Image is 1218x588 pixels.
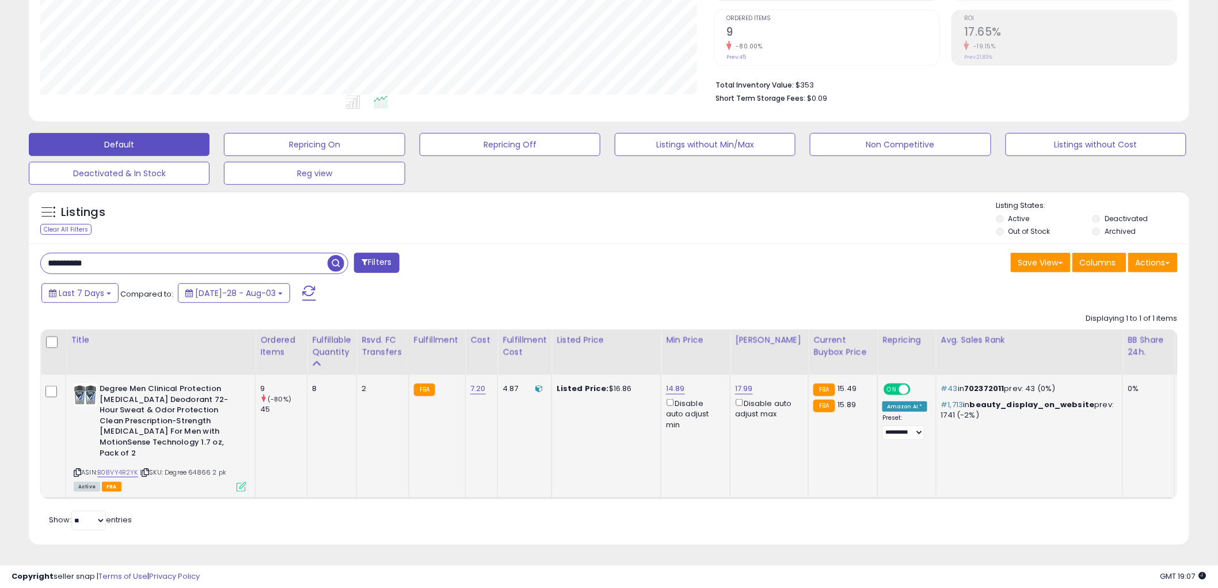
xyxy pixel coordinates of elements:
a: B08VY4R2YK [97,468,138,477]
div: Preset: [882,414,927,440]
div: 45 [260,404,307,415]
span: Columns [1080,257,1116,268]
small: FBA [813,400,835,412]
small: -19.15% [969,42,996,51]
small: Prev: 21.83% [964,54,992,60]
a: 7.20 [470,383,486,394]
span: 15.49 [838,383,857,394]
label: Active [1008,214,1030,223]
span: Last 7 Days [59,287,104,299]
span: All listings currently available for purchase on Amazon [74,482,100,492]
b: Listed Price: [557,383,609,394]
div: Title [71,334,250,346]
small: Prev: 45 [726,54,746,60]
small: -80.00% [732,42,763,51]
b: Short Term Storage Fees: [715,93,805,103]
div: Ordered Items [260,334,302,358]
img: 41KTUdbgPJL._SL40_.jpg [74,384,97,407]
button: Deactivated & In Stock [29,162,210,185]
span: ROI [964,16,1177,22]
button: Columns [1072,253,1126,272]
button: Repricing On [224,133,405,156]
p: in prev: 43 (0%) [941,384,1114,394]
b: Total Inventory Value: [715,80,794,90]
div: Fulfillment [414,334,460,346]
div: seller snap | | [12,571,200,582]
small: FBA [813,384,835,396]
button: Repricing Off [420,133,600,156]
button: Listings without Min/Max [615,133,795,156]
div: Rsvd. FC Transfers [361,334,404,358]
small: (-80%) [268,394,291,404]
strong: Copyright [12,571,54,582]
a: 14.89 [666,383,685,394]
span: 702372011 [964,383,1004,394]
div: 4.87 [503,384,543,394]
span: ON [885,385,899,394]
span: OFF [909,385,927,394]
div: Cost [470,334,493,346]
h2: 9 [726,25,939,41]
div: Fulfillable Quantity [312,334,352,358]
span: | SKU: Degree 64866 2 pk [140,468,226,477]
h2: 17.65% [964,25,1177,41]
div: 9 [260,384,307,394]
span: beauty_display_on_website [970,399,1095,410]
button: Actions [1128,253,1178,272]
a: 17.99 [735,383,753,394]
div: Current Buybox Price [813,334,873,358]
div: Disable auto adjust max [735,397,800,419]
div: 0% [1128,384,1166,394]
span: [DATE]-28 - Aug-03 [195,287,276,299]
label: Deactivated [1105,214,1148,223]
b: Degree Men Clinical Protection [MEDICAL_DATA] Deodorant 72-Hour Sweat & Odor Protection Clean Pre... [100,384,239,461]
button: Filters [354,253,399,273]
li: $353 [715,77,1169,91]
label: Out of Stock [1008,226,1050,236]
div: [PERSON_NAME] [735,334,804,346]
a: Terms of Use [98,571,147,582]
span: $0.09 [807,93,827,104]
div: Repricing [882,334,931,346]
span: Compared to: [120,289,173,299]
div: Amazon AI * [882,401,927,412]
h5: Listings [61,204,105,221]
span: Show: entries [49,514,132,525]
div: 8 [312,384,348,394]
div: $16.86 [557,384,652,394]
button: Non Competitive [810,133,991,156]
span: 15.89 [838,399,857,410]
p: Listing States: [996,200,1189,211]
div: Clear All Filters [40,224,92,235]
div: Listed Price [557,334,656,346]
div: Disable auto adjust min [666,397,721,430]
button: Default [29,133,210,156]
label: Archived [1105,226,1136,236]
button: Save View [1011,253,1071,272]
small: FBA [414,384,435,396]
button: Listings without Cost [1006,133,1186,156]
span: #1,713 [941,399,964,410]
div: 2 [361,384,400,394]
div: BB Share 24h. [1128,334,1170,358]
div: Avg. Sales Rank [941,334,1118,346]
div: Min Price [666,334,725,346]
div: ASIN: [74,384,246,491]
button: [DATE]-28 - Aug-03 [178,283,290,303]
div: Fulfillment Cost [503,334,547,358]
div: Displaying 1 to 1 of 1 items [1086,313,1178,324]
a: Privacy Policy [149,571,200,582]
p: in prev: 1741 (-2%) [941,400,1114,420]
span: #43 [941,383,958,394]
button: Reg view [224,162,405,185]
span: 2025-08-11 19:07 GMT [1160,571,1206,582]
button: Last 7 Days [41,283,119,303]
span: FBA [102,482,121,492]
span: Ordered Items [726,16,939,22]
